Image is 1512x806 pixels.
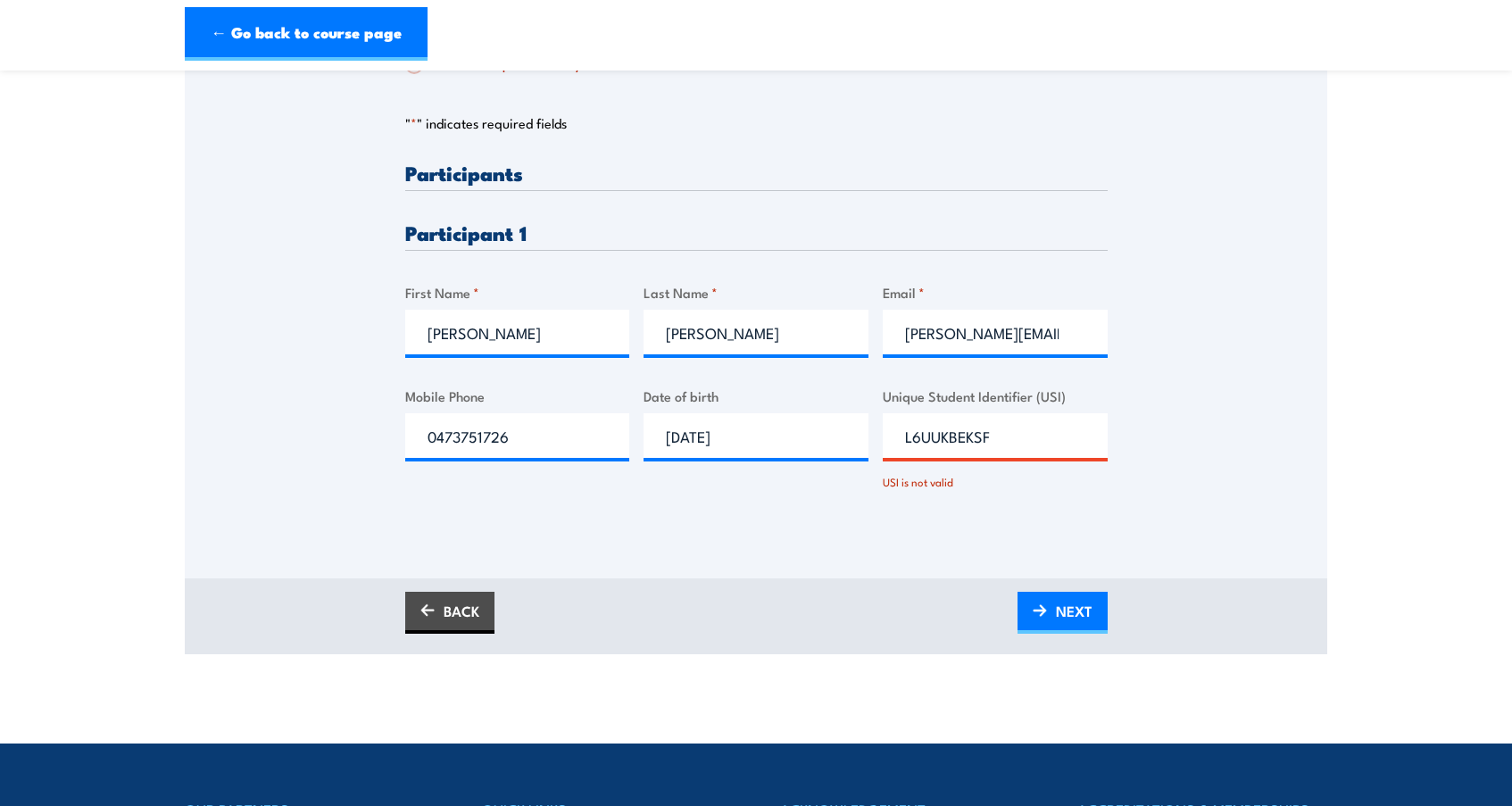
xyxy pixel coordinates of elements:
[405,114,1108,132] p: " " indicates required fields
[644,386,868,406] label: Date of birth
[405,282,630,303] label: First Name
[883,386,1108,406] label: Unique Student Identifier (USI)
[1018,592,1108,634] a: NEXT
[1056,587,1092,635] span: NEXT
[185,7,428,61] a: ← Go back to course page
[883,282,1108,303] label: Email
[405,162,1108,183] h3: Participants
[405,222,1108,243] h3: Participant 1
[405,386,630,406] label: Mobile Phone
[883,465,1108,491] div: USI is not valid
[405,592,494,634] a: BACK
[644,282,868,303] label: Last Name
